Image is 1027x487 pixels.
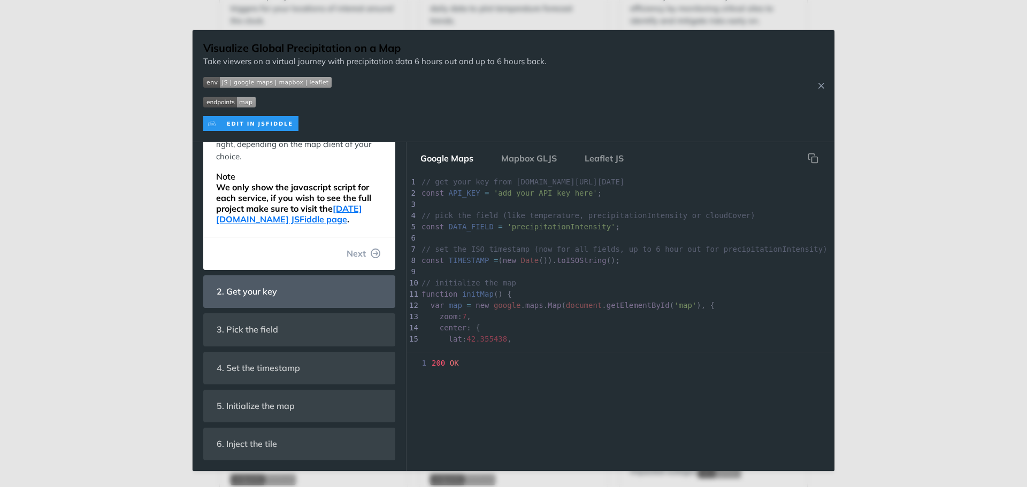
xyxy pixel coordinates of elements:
span: Expand image [203,76,546,88]
span: const [421,222,444,231]
img: clone [203,116,298,131]
span: 6. Inject the tile [209,434,285,454]
button: Google Maps [412,148,482,169]
span: () { [421,290,512,298]
a: [DATE][DOMAIN_NAME] JSFiddle page [216,203,362,225]
div: 2 [407,188,417,199]
div: 7 [407,244,417,255]
span: OK [450,359,459,367]
span: 4. Set the timestamp [209,358,308,378]
span: 3. Pick the field [209,319,286,340]
div: 14 [407,322,417,334]
span: 'precipitationIntensity' [507,222,615,231]
div: 8 [407,255,417,266]
span: lng [449,346,462,354]
span: . . ( . ( ), { [421,301,715,310]
span: API_KEY [449,189,480,197]
span: map [449,301,462,310]
span: function [421,290,457,298]
div: 9 [407,266,417,277]
span: 'add your API key here' [494,189,597,197]
svg: hidden [808,153,818,164]
span: // set the ISO timestamp (now for all fields, up to 6 hour out for precipitationIntensity) [421,245,827,253]
span: 71.059914 [471,346,512,354]
span: toISOString [557,256,607,265]
div: 10 [407,277,417,289]
section: 3. Pick the field [203,313,395,346]
span: ; [421,189,602,197]
div: 1 [407,176,417,188]
section: 2. Get your key [203,275,395,308]
span: = [494,256,498,265]
span: // get your key from [DOMAIN_NAME][URL][DATE] [421,177,624,186]
button: Copy [802,148,824,169]
span: : [421,346,512,354]
img: endpoint [203,97,256,107]
p: Take viewers on a virtual journey with precipitation data 6 hours out and up to 6 hours back. [203,56,546,68]
span: DATA_FIELD [449,222,494,231]
span: - [466,346,471,354]
span: = [466,301,471,310]
span: zoom [440,312,458,321]
span: 7 [462,312,466,321]
div: 12 [407,300,417,311]
div: 13 [407,311,417,322]
div: 6 [407,233,417,244]
button: Close Recipe [813,80,829,91]
span: center [440,323,467,332]
span: TIMESTAMP [449,256,489,265]
div: We only show the javascript script for each service, if you wish to see the full project make sur... [216,171,382,225]
img: env [203,77,332,88]
span: // pick the field (like temperature, precipitationIntensity or cloudCover) [421,211,755,220]
div: 4 [407,210,417,221]
span: new [476,301,489,310]
div: 15 [407,334,417,345]
div: 5 [407,221,417,233]
section: 6. Inject the tile [203,428,395,460]
span: 42.355438 [466,335,507,343]
span: Map [548,301,561,310]
span: google [494,301,521,310]
div: 16 [407,345,417,356]
span: 2. Get your key [209,281,285,302]
span: ( ()). (); [421,256,620,265]
span: = [498,222,502,231]
span: : , [421,335,512,343]
button: Leaflet JS [576,148,632,169]
button: Next [338,243,389,264]
span: 1 [407,358,430,369]
div: 3 [407,199,417,210]
span: document [566,301,602,310]
span: 'map' [674,301,696,310]
span: : { [421,323,480,332]
button: Mapbox GLJS [493,148,565,169]
span: Next [347,247,366,260]
span: initMap [462,290,494,298]
span: new [503,256,516,265]
section: 5. Initialize the map [203,390,395,422]
section: 4. Set the timestamp [203,352,395,384]
span: ; [421,222,620,231]
div: 11 [407,289,417,300]
span: const [421,256,444,265]
h1: Visualize Global Precipitation on a Map [203,41,546,56]
span: Date [521,256,539,265]
span: const [421,189,444,197]
span: : , [421,312,471,321]
span: // initialize the map [421,279,516,287]
a: Expand image [203,117,298,127]
span: = [485,189,489,197]
strong: Note [216,171,235,182]
span: 5. Initialize the map [209,396,302,416]
span: getElementById [607,301,670,310]
span: lat [449,335,462,343]
span: var [431,301,444,310]
span: 200 [432,359,445,367]
span: Expand image [203,96,546,108]
span: maps [525,301,543,310]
